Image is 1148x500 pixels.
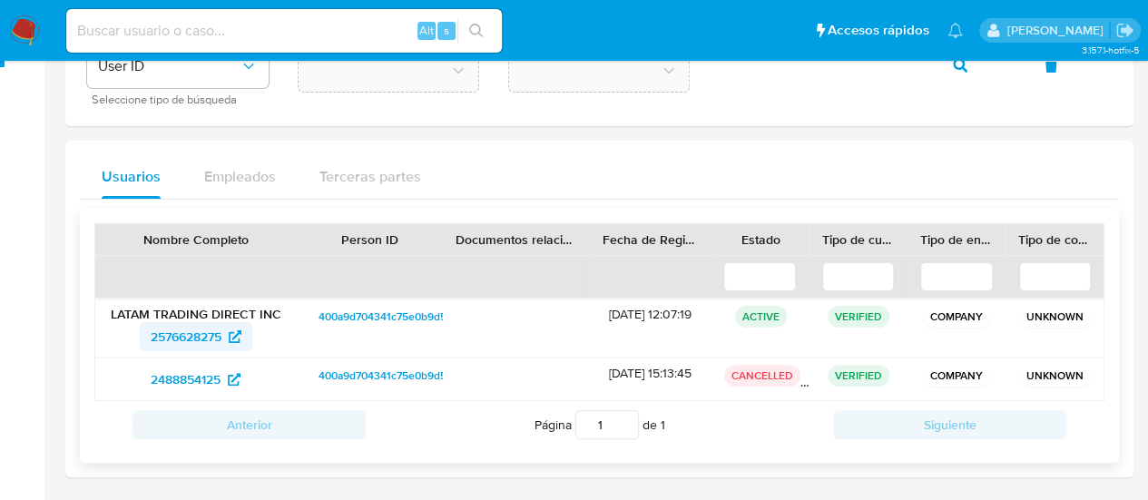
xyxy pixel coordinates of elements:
a: Salir [1115,21,1134,40]
span: s [444,22,449,39]
span: Accesos rápidos [828,21,929,40]
span: Alt [419,22,434,39]
input: Buscar usuario o caso... [66,19,502,43]
p: federico.dibella@mercadolibre.com [1006,22,1109,39]
button: search-icon [457,18,495,44]
span: 3.157.1-hotfix-5 [1081,43,1139,57]
a: Notificaciones [947,23,963,38]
